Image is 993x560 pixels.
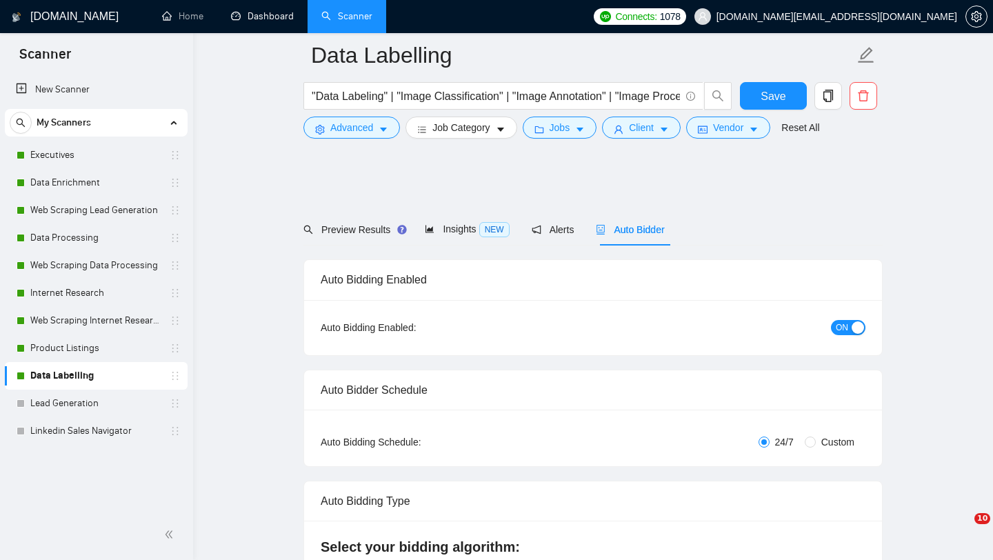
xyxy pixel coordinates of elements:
span: holder [170,426,181,437]
button: setting [965,6,987,28]
span: holder [170,150,181,161]
span: area-chart [425,224,434,234]
span: caret-down [496,124,505,134]
a: Lead Generation [30,390,161,417]
button: idcardVendorcaret-down [686,117,770,139]
span: 1078 [660,9,681,24]
a: New Scanner [16,76,177,103]
span: holder [170,205,181,216]
div: Tooltip anchor [396,223,408,236]
a: Data Processing [30,224,161,252]
span: ON [836,320,848,335]
div: Auto Bidder Schedule [321,370,865,410]
span: holder [170,232,181,243]
span: search [303,225,313,234]
span: Advanced [330,120,373,135]
img: upwork-logo.png [600,11,611,22]
span: Client [629,120,654,135]
span: NEW [479,222,510,237]
button: userClientcaret-down [602,117,681,139]
span: holder [170,315,181,326]
span: Scanner [8,44,82,73]
span: user [698,12,708,21]
button: folderJobscaret-down [523,117,597,139]
a: setting [965,11,987,22]
span: user [614,124,623,134]
span: Connects: [615,9,656,24]
button: copy [814,82,842,110]
input: Search Freelance Jobs... [312,88,680,105]
span: search [10,118,31,128]
span: bars [417,124,427,134]
button: search [10,112,32,134]
span: caret-down [379,124,388,134]
a: Executives [30,141,161,169]
span: holder [170,177,181,188]
button: settingAdvancedcaret-down [303,117,400,139]
a: homeHome [162,10,203,22]
span: holder [170,260,181,271]
span: Save [761,88,785,105]
span: folder [534,124,544,134]
div: Auto Bidding Schedule: [321,434,502,450]
a: Internet Research [30,279,161,307]
span: holder [170,398,181,409]
span: holder [170,370,181,381]
span: robot [596,225,605,234]
a: Data Enrichment [30,169,161,197]
a: Web Scraping Lead Generation [30,197,161,224]
span: delete [850,90,876,102]
button: search [704,82,732,110]
span: search [705,90,731,102]
span: Preview Results [303,224,403,235]
input: Scanner name... [311,38,854,72]
span: double-left [164,528,178,541]
span: caret-down [659,124,669,134]
h4: Select your bidding algorithm: [321,537,865,557]
span: idcard [698,124,708,134]
span: holder [170,288,181,299]
img: logo [12,6,21,28]
a: Product Listings [30,334,161,362]
span: info-circle [686,92,695,101]
button: delete [850,82,877,110]
span: caret-down [575,124,585,134]
a: searchScanner [321,10,372,22]
a: dashboardDashboard [231,10,294,22]
span: 10 [974,513,990,524]
span: Jobs [550,120,570,135]
span: copy [815,90,841,102]
span: caret-down [749,124,759,134]
span: Vendor [713,120,743,135]
div: Auto Bidding Type [321,481,865,521]
span: Job Category [432,120,490,135]
a: Web Scraping Internet Research [30,307,161,334]
span: notification [532,225,541,234]
span: Auto Bidder [596,224,664,235]
span: My Scanners [37,109,91,137]
span: Alerts [532,224,574,235]
li: My Scanners [5,109,188,445]
span: 24/7 [770,434,799,450]
li: New Scanner [5,76,188,103]
button: barsJob Categorycaret-down [405,117,516,139]
span: setting [315,124,325,134]
span: setting [966,11,987,22]
iframe: Intercom live chat [946,513,979,546]
span: holder [170,343,181,354]
button: Save [740,82,807,110]
a: Reset All [781,120,819,135]
span: edit [857,46,875,64]
a: Web Scraping Data Processing [30,252,161,279]
div: Auto Bidding Enabled: [321,320,502,335]
span: Insights [425,223,509,234]
div: Auto Bidding Enabled [321,260,865,299]
span: Custom [816,434,860,450]
a: Data Labelling [30,362,161,390]
a: Linkedin Sales Navigator [30,417,161,445]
